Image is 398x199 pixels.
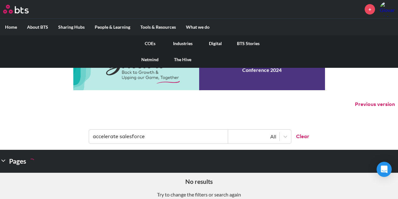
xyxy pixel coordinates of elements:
label: What we do [181,19,215,35]
label: About BTS [22,19,53,35]
label: Tools & Resources [135,19,181,35]
a: + [365,4,375,15]
label: People & Learning [90,19,135,35]
div: Open Intercom Messenger [377,162,392,177]
label: Sharing Hubs [53,19,90,35]
img: Giovanna Liberali [380,2,395,17]
p: Try to change the filters or search again [5,191,393,198]
button: Clear [291,130,309,143]
a: Profile [380,2,395,17]
h5: No results [5,178,393,186]
div: All [231,133,276,140]
a: Go home [3,5,40,14]
input: Find contents, pages and demos... [89,130,228,143]
button: Previous version [355,101,395,108]
img: BTS Logo [3,5,29,14]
